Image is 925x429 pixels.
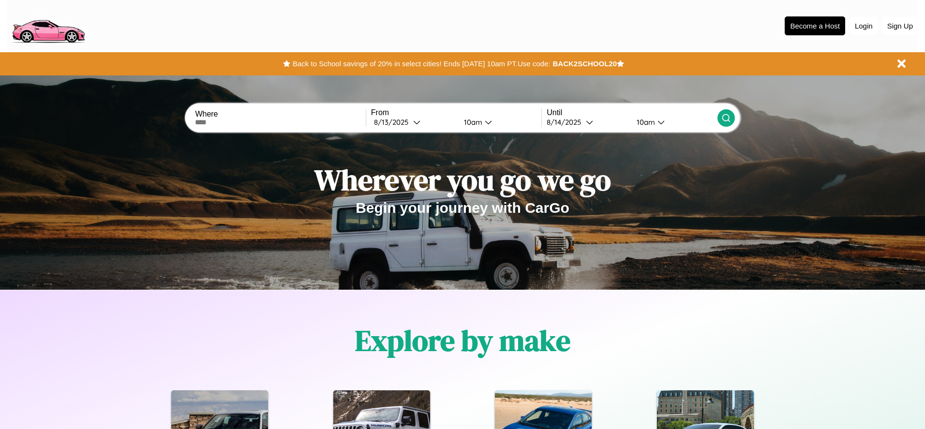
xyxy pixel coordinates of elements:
div: 10am [632,118,657,127]
button: Become a Host [785,16,845,35]
h1: Explore by make [355,321,570,360]
button: 10am [629,117,717,127]
div: 10am [459,118,485,127]
button: Sign Up [882,17,918,35]
button: Login [850,17,878,35]
button: Back to School savings of 20% in select cities! Ends [DATE] 10am PT.Use code: [290,57,552,71]
button: 8/13/2025 [371,117,456,127]
label: Where [195,110,365,118]
b: BACK2SCHOOL20 [552,59,617,68]
label: From [371,108,541,117]
button: 10am [456,117,541,127]
label: Until [547,108,717,117]
div: 8 / 13 / 2025 [374,118,413,127]
div: 8 / 14 / 2025 [547,118,586,127]
img: logo [7,5,89,45]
